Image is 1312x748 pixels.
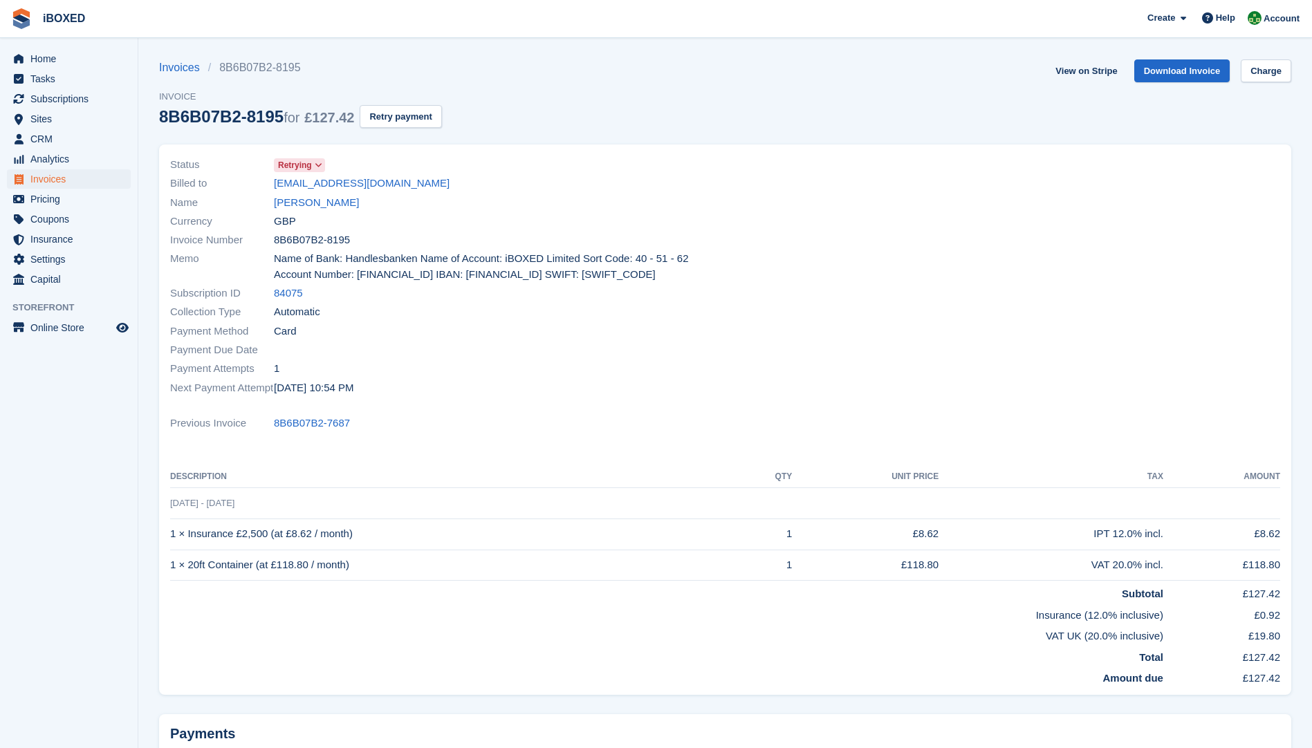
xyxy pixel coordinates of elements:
[274,415,350,431] a: 8B6B07B2-7687
[274,214,296,230] span: GBP
[170,602,1163,624] td: Insurance (12.0% inclusive)
[7,169,131,189] a: menu
[274,195,359,211] a: [PERSON_NAME]
[170,157,274,173] span: Status
[1241,59,1291,82] a: Charge
[1264,12,1300,26] span: Account
[1122,588,1163,599] strong: Subtotal
[30,49,113,68] span: Home
[159,59,442,76] nav: breadcrumbs
[170,623,1163,644] td: VAT UK (20.0% inclusive)
[7,89,131,109] a: menu
[274,232,350,248] span: 8B6B07B2-8195
[278,159,312,171] span: Retrying
[304,110,354,125] span: £127.42
[114,319,131,336] a: Preview store
[792,466,939,488] th: Unit Price
[30,109,113,129] span: Sites
[7,49,131,68] a: menu
[170,251,274,282] span: Memo
[170,304,274,320] span: Collection Type
[274,324,297,339] span: Card
[170,518,739,550] td: 1 × Insurance £2,500 (at £8.62 / month)
[30,209,113,229] span: Coupons
[274,157,325,173] a: Retrying
[1147,11,1175,25] span: Create
[274,361,279,377] span: 1
[739,550,792,581] td: 1
[30,270,113,289] span: Capital
[1139,651,1163,663] strong: Total
[792,518,939,550] td: £8.62
[30,149,113,169] span: Analytics
[170,195,274,211] span: Name
[30,129,113,149] span: CRM
[170,415,274,431] span: Previous Invoice
[159,59,208,76] a: Invoices
[170,466,739,488] th: Description
[284,110,299,125] span: for
[170,232,274,248] span: Invoice Number
[37,7,91,30] a: iBOXED
[7,189,131,209] a: menu
[7,69,131,88] a: menu
[274,176,450,191] a: [EMAIL_ADDRESS][DOMAIN_NAME]
[1163,581,1280,602] td: £127.42
[739,518,792,550] td: 1
[170,176,274,191] span: Billed to
[7,318,131,337] a: menu
[1163,518,1280,550] td: £8.62
[939,526,1163,542] div: IPT 12.0% incl.
[1134,59,1230,82] a: Download Invoice
[1163,466,1280,488] th: Amount
[170,324,274,339] span: Payment Method
[1163,550,1280,581] td: £118.80
[1163,602,1280,624] td: £0.92
[170,361,274,377] span: Payment Attempts
[1163,644,1280,666] td: £127.42
[170,498,234,508] span: [DATE] - [DATE]
[360,105,441,128] button: Retry payment
[170,214,274,230] span: Currency
[170,550,739,581] td: 1 × 20ft Container (at £118.80 / month)
[1050,59,1122,82] a: View on Stripe
[1248,11,1262,25] img: Amanda Forder
[7,270,131,289] a: menu
[7,209,131,229] a: menu
[274,286,303,301] a: 84075
[30,89,113,109] span: Subscriptions
[159,90,442,104] span: Invoice
[170,342,274,358] span: Payment Due Date
[1216,11,1235,25] span: Help
[30,169,113,189] span: Invoices
[7,250,131,269] a: menu
[30,189,113,209] span: Pricing
[939,466,1163,488] th: Tax
[1163,665,1280,686] td: £127.42
[30,230,113,249] span: Insurance
[274,251,717,282] span: Name of Bank: Handlesbanken Name of Account: iBOXED Limited Sort Code: 40 - 51 - 62 Account Numbe...
[12,301,138,315] span: Storefront
[30,250,113,269] span: Settings
[7,149,131,169] a: menu
[7,129,131,149] a: menu
[170,286,274,301] span: Subscription ID
[7,230,131,249] a: menu
[11,8,32,29] img: stora-icon-8386f47178a22dfd0bd8f6a31ec36ba5ce8667c1dd55bd0f319d3a0aa187defe.svg
[274,380,354,396] time: 2025-08-16 21:54:22 UTC
[1102,672,1163,684] strong: Amount due
[739,466,792,488] th: QTY
[792,550,939,581] td: £118.80
[159,107,354,126] div: 8B6B07B2-8195
[274,304,320,320] span: Automatic
[30,318,113,337] span: Online Store
[30,69,113,88] span: Tasks
[170,725,1280,742] h2: Payments
[7,109,131,129] a: menu
[170,380,274,396] span: Next Payment Attempt
[939,557,1163,573] div: VAT 20.0% incl.
[1163,623,1280,644] td: £19.80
